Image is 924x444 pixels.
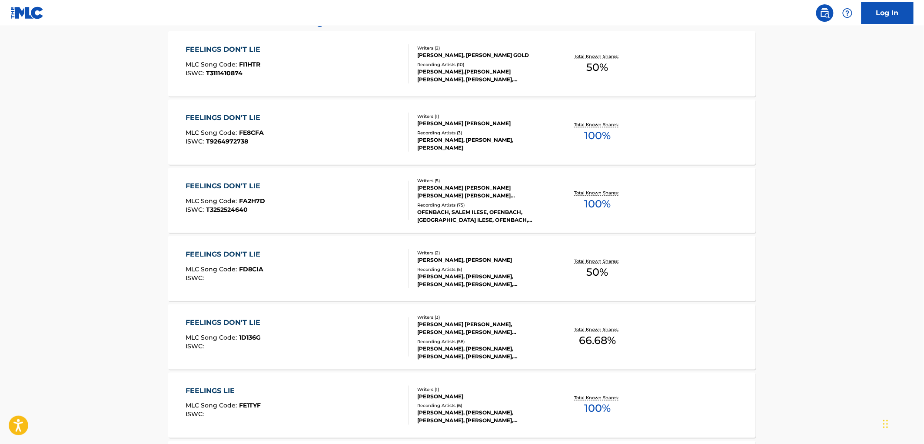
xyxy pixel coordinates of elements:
[239,334,261,341] span: 1D136G
[417,113,548,120] div: Writers ( 1 )
[417,61,548,68] div: Recording Artists ( 10 )
[579,333,616,348] span: 66.68 %
[186,197,239,205] span: MLC Song Code :
[168,100,756,165] a: FEELINGS DON'T LIEMLC Song Code:FE8CFAISWC:T9264972738Writers (1)[PERSON_NAME] [PERSON_NAME]Recor...
[10,7,44,19] img: MLC Logo
[584,128,611,144] span: 100 %
[417,273,548,288] div: [PERSON_NAME], [PERSON_NAME], [PERSON_NAME], [PERSON_NAME], [PERSON_NAME]
[417,266,548,273] div: Recording Artists ( 5 )
[417,45,548,51] div: Writers ( 2 )
[186,317,265,328] div: FEELINGS DON'T LIE
[417,208,548,224] div: OFENBACH, SALEM ILESE, OFENBACH,[GEOGRAPHIC_DATA] ILESE, OFENBACH,[GEOGRAPHIC_DATA], OFENBACH|[GE...
[168,236,756,301] a: FEELINGS DON'T LIEMLC Song Code:FD8CIAISWC:Writers (2)[PERSON_NAME], [PERSON_NAME]Recording Artis...
[417,403,548,409] div: Recording Artists ( 6 )
[417,130,548,136] div: Recording Artists ( 3 )
[417,386,548,393] div: Writers ( 1 )
[239,265,264,273] span: FD8CIA
[239,129,264,137] span: FE8CFA
[168,31,756,97] a: FEELINGS DON'T LIEMLC Song Code:FI1HTRISWC:T3111410874Writers (2)[PERSON_NAME], [PERSON_NAME] GOL...
[186,411,206,418] span: ISWC :
[186,60,239,68] span: MLC Song Code :
[587,264,608,280] span: 50 %
[186,137,206,145] span: ISWC :
[186,274,206,282] span: ISWC :
[861,2,914,24] a: Log In
[417,68,548,83] div: [PERSON_NAME],[PERSON_NAME] [PERSON_NAME], [PERSON_NAME], [PERSON_NAME], [PERSON_NAME]
[587,60,608,75] span: 50 %
[417,136,548,152] div: [PERSON_NAME], [PERSON_NAME], [PERSON_NAME]
[417,177,548,184] div: Writers ( 5 )
[186,206,206,214] span: ISWC :
[206,137,249,145] span: T9264972738
[574,121,621,128] p: Total Known Shares:
[186,129,239,137] span: MLC Song Code :
[417,338,548,345] div: Recording Artists ( 58 )
[168,168,756,233] a: FEELINGS DON'T LIEMLC Song Code:FA2H7DISWC:T3252524640Writers (5)[PERSON_NAME] [PERSON_NAME] [PER...
[417,320,548,336] div: [PERSON_NAME] [PERSON_NAME], [PERSON_NAME], [PERSON_NAME] [PERSON_NAME]
[186,69,206,77] span: ISWC :
[186,386,261,396] div: FEELINGS LIE
[186,334,239,341] span: MLC Song Code :
[584,196,611,212] span: 100 %
[417,345,548,361] div: [PERSON_NAME], [PERSON_NAME], [PERSON_NAME], [PERSON_NAME], [PERSON_NAME]
[186,402,239,410] span: MLC Song Code :
[574,326,621,333] p: Total Known Shares:
[168,304,756,370] a: FEELINGS DON'T LIEMLC Song Code:1D136GISWC:Writers (3)[PERSON_NAME] [PERSON_NAME], [PERSON_NAME],...
[417,51,548,59] div: [PERSON_NAME], [PERSON_NAME] GOLD
[574,190,621,196] p: Total Known Shares:
[417,184,548,200] div: [PERSON_NAME] [PERSON_NAME] [PERSON_NAME] [PERSON_NAME] [PERSON_NAME] [PERSON_NAME], [PERSON_NAME...
[239,197,266,205] span: FA2H7D
[239,60,261,68] span: FI1HTR
[186,342,206,350] span: ISWC :
[842,8,853,18] img: help
[574,394,621,401] p: Total Known Shares:
[417,393,548,401] div: [PERSON_NAME]
[417,314,548,320] div: Writers ( 3 )
[574,53,621,60] p: Total Known Shares:
[239,402,261,410] span: FE1TYF
[881,402,924,444] iframe: Chat Widget
[168,373,756,438] a: FEELINGS LIEMLC Song Code:FE1TYFISWC:Writers (1)[PERSON_NAME]Recording Artists (6)[PERSON_NAME], ...
[186,249,265,260] div: FEELINGS DON'T LIE
[574,258,621,264] p: Total Known Shares:
[584,401,611,417] span: 100 %
[186,113,265,123] div: FEELINGS DON'T LIE
[417,256,548,264] div: [PERSON_NAME], [PERSON_NAME]
[417,202,548,208] div: Recording Artists ( 75 )
[186,44,265,55] div: FEELINGS DON'T LIE
[206,69,243,77] span: T3111410874
[839,4,856,22] div: Help
[186,181,266,191] div: FEELINGS DON'T LIE
[417,250,548,256] div: Writers ( 2 )
[883,411,888,437] div: Drag
[417,409,548,425] div: [PERSON_NAME], [PERSON_NAME], [PERSON_NAME], [PERSON_NAME], [PERSON_NAME]
[816,4,834,22] a: Public Search
[186,265,239,273] span: MLC Song Code :
[820,8,830,18] img: search
[417,120,548,127] div: [PERSON_NAME] [PERSON_NAME]
[206,206,248,214] span: T3252524640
